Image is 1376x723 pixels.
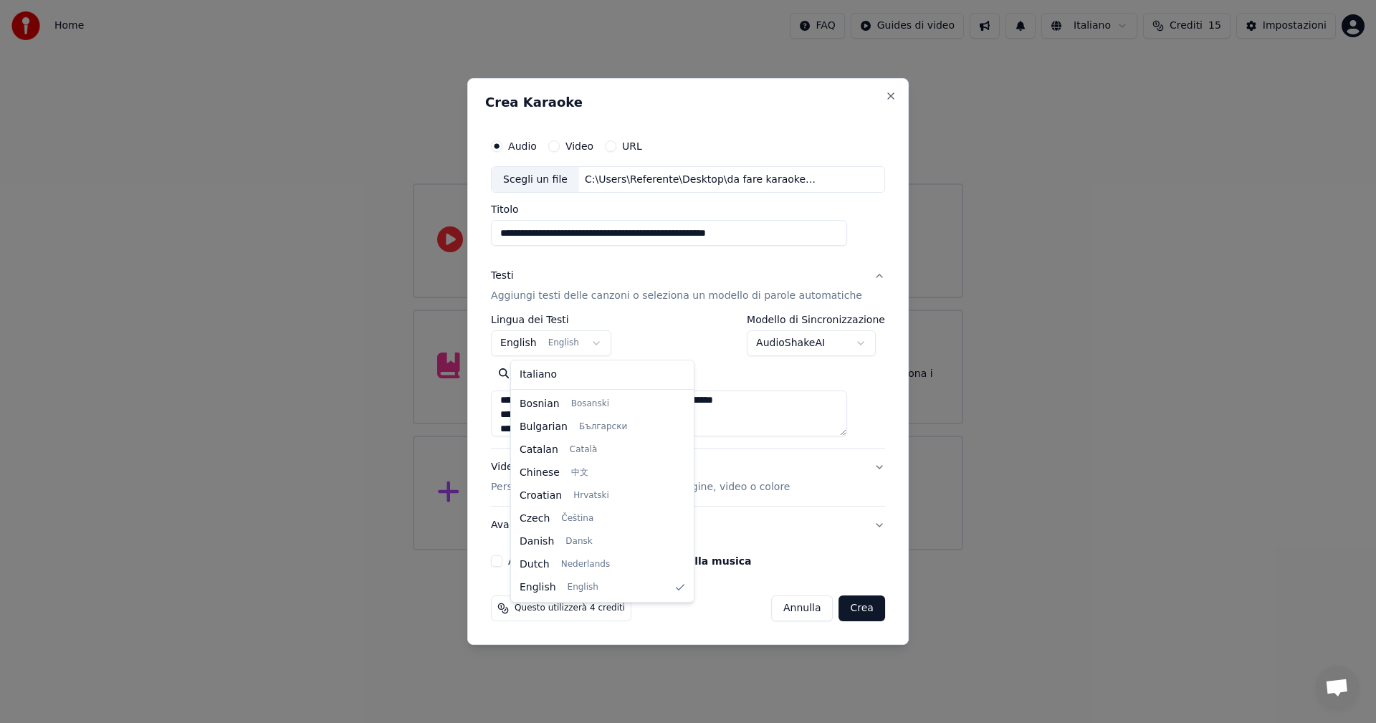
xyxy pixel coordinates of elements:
[520,466,560,480] span: Chinese
[568,582,598,593] span: English
[570,444,597,456] span: Català
[520,489,562,503] span: Croatian
[561,559,610,570] span: Nederlands
[520,420,568,434] span: Bulgarian
[520,397,560,411] span: Bosnian
[520,443,558,457] span: Catalan
[579,421,627,433] span: Български
[571,467,588,479] span: 中文
[520,557,550,572] span: Dutch
[520,512,550,526] span: Czech
[520,368,557,382] span: Italiano
[520,580,556,595] span: English
[561,513,593,525] span: Čeština
[565,536,592,547] span: Dansk
[573,490,609,502] span: Hrvatski
[520,535,554,549] span: Danish
[571,398,609,410] span: Bosanski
